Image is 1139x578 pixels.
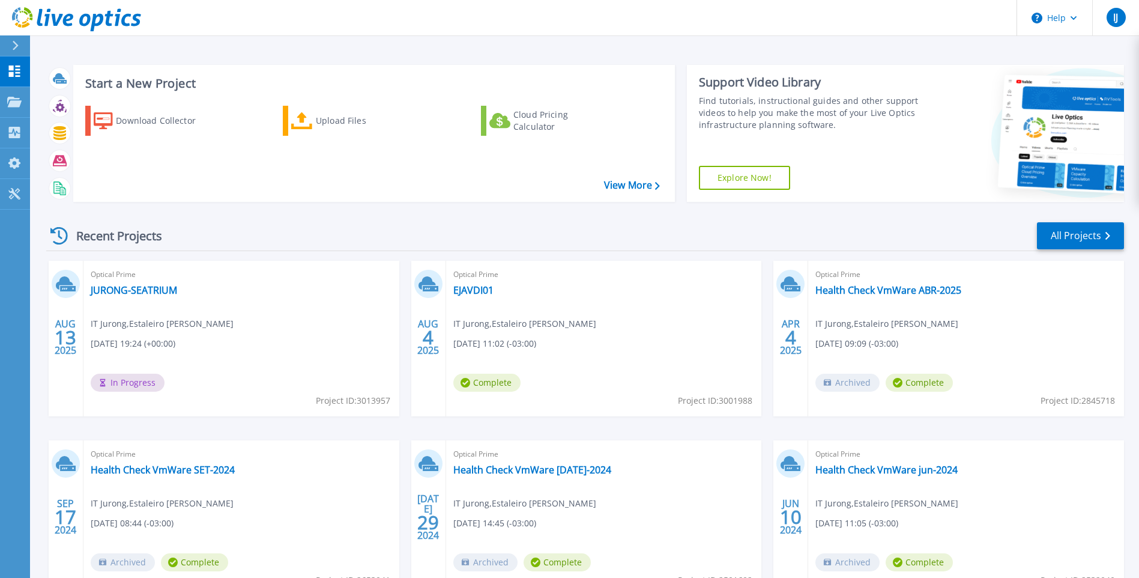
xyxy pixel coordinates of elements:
span: 29 [417,517,439,528]
div: Recent Projects [46,221,178,251]
span: 4 [423,332,434,342]
a: View More [604,180,660,191]
span: 4 [785,332,796,342]
span: Project ID: 2845718 [1041,394,1115,407]
div: SEP 2024 [54,495,77,539]
span: Project ID: 3001988 [678,394,752,407]
a: Cloud Pricing Calculator [481,106,615,136]
div: Find tutorials, instructional guides and other support videos to help you make the most of your L... [699,95,922,131]
span: [DATE] 09:09 (-03:00) [815,337,898,350]
div: Download Collector [116,109,212,133]
span: Archived [453,553,518,571]
div: Upload Files [316,109,412,133]
div: APR 2025 [779,315,802,359]
span: [DATE] 11:02 (-03:00) [453,337,536,350]
span: IT Jurong , Estaleiro [PERSON_NAME] [815,317,958,330]
a: Download Collector [85,106,219,136]
span: Complete [524,553,591,571]
span: Archived [91,553,155,571]
span: IT Jurong , Estaleiro [PERSON_NAME] [91,317,234,330]
span: [DATE] 11:05 (-03:00) [815,517,898,530]
span: Optical Prime [91,448,392,461]
span: Optical Prime [815,268,1117,281]
span: IT Jurong , Estaleiro [PERSON_NAME] [453,497,596,510]
span: Complete [886,553,953,571]
span: Archived [815,374,880,392]
a: Upload Files [283,106,417,136]
span: Project ID: 3013957 [316,394,390,407]
a: All Projects [1037,222,1124,249]
span: In Progress [91,374,165,392]
span: 17 [55,512,76,522]
a: Health Check VmWare SET-2024 [91,464,235,476]
span: Archived [815,553,880,571]
div: [DATE] 2024 [417,495,440,539]
span: 13 [55,332,76,342]
span: IJ [1113,13,1118,22]
div: JUN 2024 [779,495,802,539]
span: 10 [780,512,802,522]
span: IT Jurong , Estaleiro [PERSON_NAME] [453,317,596,330]
span: [DATE] 08:44 (-03:00) [91,517,174,530]
span: Optical Prime [91,268,392,281]
span: Optical Prime [453,448,755,461]
a: EJAVDI01 [453,284,494,296]
span: [DATE] 19:24 (+00:00) [91,337,175,350]
a: Health Check VmWare [DATE]-2024 [453,464,611,476]
a: JURONG-SEATRIUM [91,284,177,296]
span: [DATE] 14:45 (-03:00) [453,517,536,530]
div: AUG 2025 [417,315,440,359]
div: Cloud Pricing Calculator [513,109,609,133]
a: Health Check VmWare jun-2024 [815,464,958,476]
div: AUG 2025 [54,315,77,359]
span: Complete [886,374,953,392]
span: IT Jurong , Estaleiro [PERSON_NAME] [91,497,234,510]
span: Complete [161,553,228,571]
div: Support Video Library [699,75,922,90]
span: Optical Prime [453,268,755,281]
span: IT Jurong , Estaleiro [PERSON_NAME] [815,497,958,510]
h3: Start a New Project [85,77,659,90]
a: Explore Now! [699,166,790,190]
a: Health Check VmWare ABR-2025 [815,284,961,296]
span: Optical Prime [815,448,1117,461]
span: Complete [453,374,521,392]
